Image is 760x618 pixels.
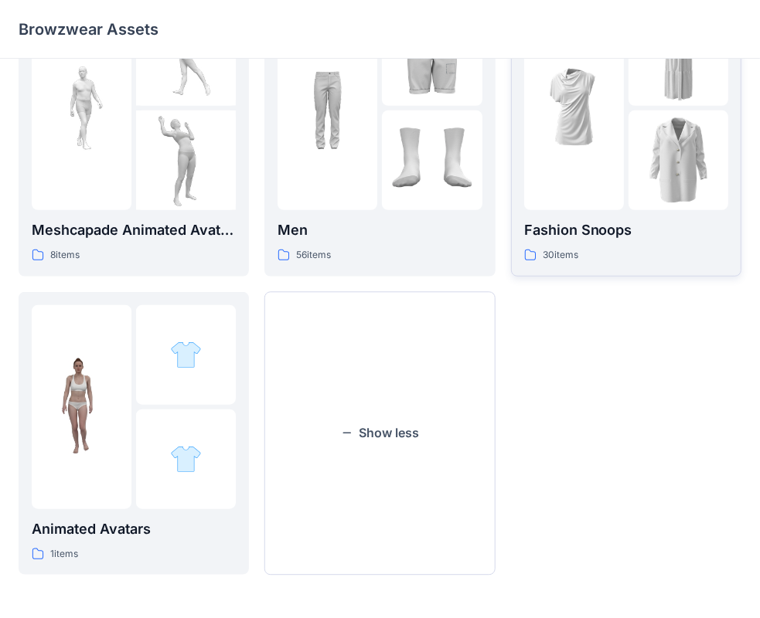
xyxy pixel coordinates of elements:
[32,357,131,457] img: folder 1
[19,19,158,40] p: Browzwear Assets
[382,110,482,210] img: folder 3
[19,292,249,576] a: folder 1folder 2folder 3Animated Avatars1items
[170,339,202,371] img: folder 2
[264,292,495,576] button: Show less
[543,247,578,263] p: 30 items
[50,546,78,562] p: 1 items
[170,443,202,475] img: folder 3
[136,110,236,210] img: folder 3
[278,219,482,241] p: Men
[32,58,131,158] img: folder 1
[629,110,728,210] img: folder 3
[524,58,624,158] img: folder 1
[524,219,728,241] p: Fashion Snoops
[50,247,80,263] p: 8 items
[32,219,236,241] p: Meshcapade Animated Avatars
[296,247,331,263] p: 56 items
[278,58,377,158] img: folder 1
[32,518,236,540] p: Animated Avatars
